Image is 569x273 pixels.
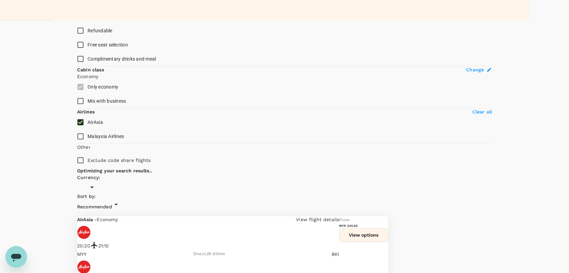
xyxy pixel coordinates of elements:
[339,228,388,242] button: View options
[98,242,109,249] p: 21:10
[472,108,492,115] p: Clear all
[88,28,112,33] span: Refundable
[5,246,27,268] iframe: Button to launch messaging window
[296,216,339,223] p: View flight details
[77,217,94,222] span: AirAsia
[77,67,104,72] strong: Cabin class
[88,56,156,62] span: Complimentary drinks and meal
[77,204,112,209] span: Recommended
[88,120,103,125] span: AirAsia
[88,134,124,139] span: Malaysia Airlines
[77,242,90,249] p: 20:20
[88,42,128,47] span: Free seat selection
[466,66,484,73] span: Change
[77,175,100,180] span: Currency :
[77,167,388,174] p: Optimizing your search results..
[97,217,118,222] span: Economy
[77,226,91,239] img: AK
[77,109,95,114] strong: Airlines
[332,251,339,258] p: BKI
[339,217,349,222] span: From
[339,224,388,228] h6: MYR 205.65
[77,144,91,150] p: Other
[88,84,118,90] span: Only economy
[77,251,87,258] p: MYY
[77,194,96,199] span: Sort by :
[88,98,126,104] span: Mix with business
[94,217,97,222] span: -
[193,251,225,258] div: Direct , 0h 50min
[87,182,97,192] button: Open
[77,73,492,80] p: Economy
[88,157,150,164] p: Exclude code share flights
